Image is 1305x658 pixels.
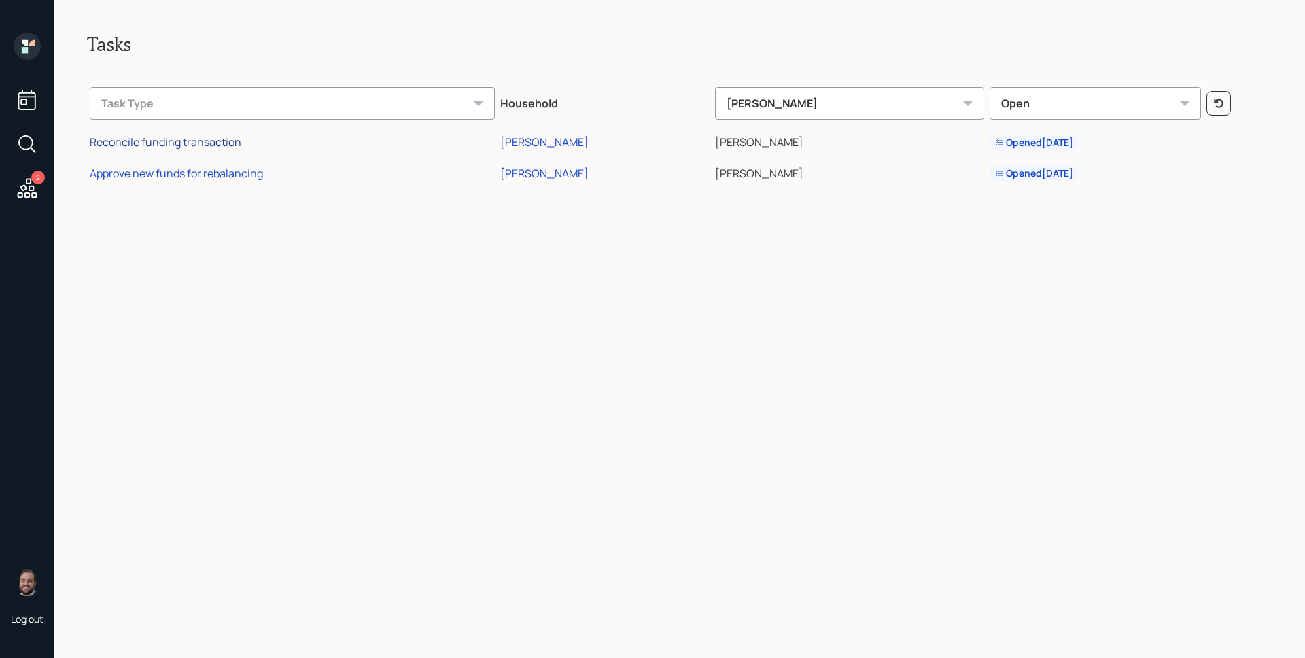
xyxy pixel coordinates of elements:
th: Household [498,77,713,125]
td: [PERSON_NAME] [712,156,987,187]
div: Reconcile funding transaction [90,135,241,150]
img: james-distasi-headshot.png [14,569,41,596]
div: [PERSON_NAME] [500,135,589,150]
div: [PERSON_NAME] [715,87,984,120]
h2: Tasks [87,33,1272,56]
div: 2 [31,171,45,184]
div: Task Type [90,87,495,120]
td: [PERSON_NAME] [712,125,987,156]
div: Opened [DATE] [995,167,1073,180]
div: [PERSON_NAME] [500,166,589,181]
div: Log out [11,612,43,625]
div: Open [990,87,1201,120]
div: Approve new funds for rebalancing [90,166,263,181]
div: Opened [DATE] [995,136,1073,150]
